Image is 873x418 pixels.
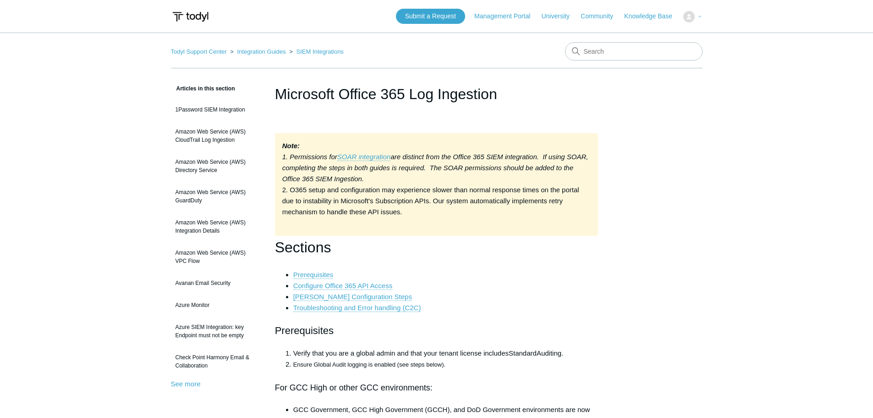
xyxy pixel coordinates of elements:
[537,349,561,357] span: Auditing
[171,101,261,118] a: 1Password SIEM Integration
[293,304,421,312] a: Troubleshooting and Error handling (C2C)
[171,85,235,92] span: Articles in this section
[561,349,563,357] span: .
[293,271,334,279] a: Prerequisites
[293,282,393,290] a: Configure Office 365 API Access
[296,48,344,55] a: SIEM Integrations
[171,214,261,240] a: Amazon Web Service (AWS) Integration Details
[275,323,598,339] h2: Prerequisites
[337,153,391,161] a: SOAR integration
[171,48,227,55] a: Todyl Support Center
[287,48,344,55] li: SIEM Integrations
[282,142,300,150] strong: Note:
[171,380,201,388] a: See more
[282,153,337,161] em: 1. Permissions for
[171,296,261,314] a: Azure Monitor
[293,361,445,368] span: Ensure Global Audit logging is enabled (see steps below).
[171,274,261,292] a: Avanan Email Security
[509,349,537,357] span: Standard
[171,184,261,209] a: Amazon Web Service (AWS) GuardDuty
[565,42,703,61] input: Search
[171,244,261,270] a: Amazon Web Service (AWS) VPC Flow
[541,11,578,21] a: University
[293,349,509,357] span: Verify that you are a global admin and that your tenant license includes
[396,9,465,24] a: Submit a Request
[171,349,261,374] a: Check Point Harmony Email & Collaboration
[275,133,598,236] div: 2. O365 setup and configuration may experience slower than normal response times on the portal du...
[275,383,433,392] span: For GCC High or other GCC environments:
[474,11,539,21] a: Management Portal
[275,83,598,105] h1: Microsoft Office 365 Log Ingestion
[337,153,391,161] em: SOAR integration
[228,48,287,55] li: Integration Guides
[237,48,286,55] a: Integration Guides
[171,318,261,344] a: Azure SIEM Integration: key Endpoint must not be empty
[171,153,261,179] a: Amazon Web Service (AWS) Directory Service
[624,11,681,21] a: Knowledge Base
[275,236,598,259] h1: Sections
[171,48,229,55] li: Todyl Support Center
[293,293,412,301] a: [PERSON_NAME] Configuration Steps
[581,11,622,21] a: Community
[282,153,588,183] em: are distinct from the Office 365 SIEM integration. If using SOAR, completing the steps in both gu...
[171,123,261,149] a: Amazon Web Service (AWS) CloudTrail Log Ingestion
[171,8,210,25] img: Todyl Support Center Help Center home page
